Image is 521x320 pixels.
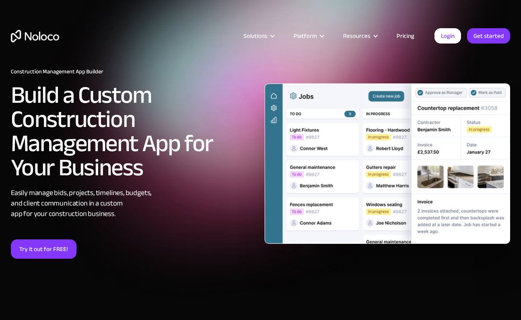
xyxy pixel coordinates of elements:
div: Platform [283,31,333,41]
div: Solutions [234,31,283,41]
h2: Build a Custom Construction Management App for Your Business [11,83,256,180]
a: Pricing [387,31,424,41]
a: Get started [467,28,510,44]
a: home [11,30,59,42]
a: Login [434,28,461,44]
div: Resources [343,31,370,41]
div: Easily manage bids, projects, timelines, budgets, and client communication in a custom app for yo... [11,188,256,219]
div: Solutions [244,31,267,41]
div: Resources [333,31,387,41]
div: Platform [294,31,317,41]
a: Try it out for FREE! [11,239,76,259]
